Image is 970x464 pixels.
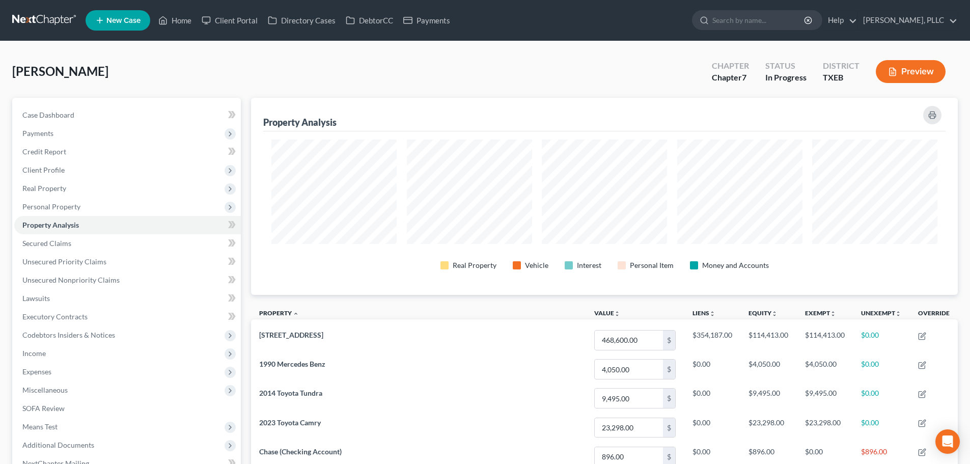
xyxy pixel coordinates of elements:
[14,308,241,326] a: Executory Contracts
[742,72,746,82] span: 7
[259,447,342,456] span: Chase (Checking Account)
[663,331,675,350] div: $
[595,389,663,408] input: 0.00
[14,271,241,289] a: Unsecured Nonpriority Claims
[577,260,601,270] div: Interest
[853,413,909,442] td: $0.00
[595,418,663,438] input: 0.00
[765,72,807,84] div: In Progress
[22,422,58,431] span: Means Test
[14,399,241,418] a: SOFA Review
[525,260,548,270] div: Vehicle
[259,331,323,339] span: [STREET_ADDRESS]
[805,309,836,317] a: Exemptunfold_more
[663,418,675,438] div: $
[630,260,674,270] div: Personal Item
[14,289,241,308] a: Lawsuits
[22,312,88,321] span: Executory Contracts
[663,389,675,408] div: $
[853,355,909,384] td: $0.00
[153,11,197,30] a: Home
[712,72,749,84] div: Chapter
[614,311,620,317] i: unfold_more
[702,260,769,270] div: Money and Accounts
[749,309,778,317] a: Equityunfold_more
[22,294,50,303] span: Lawsuits
[797,384,853,413] td: $9,495.00
[259,418,321,427] span: 2023 Toyota Camry
[22,111,74,119] span: Case Dashboard
[853,325,909,354] td: $0.00
[823,72,860,84] div: TXEB
[740,384,796,413] td: $9,495.00
[823,11,857,30] a: Help
[684,355,740,384] td: $0.00
[22,404,65,413] span: SOFA Review
[22,331,115,339] span: Codebtors Insiders & Notices
[712,60,749,72] div: Chapter
[765,60,807,72] div: Status
[14,106,241,124] a: Case Dashboard
[12,64,108,78] span: [PERSON_NAME]
[453,260,496,270] div: Real Property
[663,360,675,379] div: $
[22,239,71,248] span: Secured Claims
[830,311,836,317] i: unfold_more
[398,11,455,30] a: Payments
[595,331,663,350] input: 0.00
[22,276,120,284] span: Unsecured Nonpriority Claims
[684,413,740,442] td: $0.00
[858,11,957,30] a: [PERSON_NAME], PLLC
[22,367,51,376] span: Expenses
[797,413,853,442] td: $23,298.00
[684,325,740,354] td: $354,187.00
[259,309,299,317] a: Property expand_less
[14,143,241,161] a: Credit Report
[106,17,141,24] span: New Case
[197,11,263,30] a: Client Portal
[684,384,740,413] td: $0.00
[341,11,398,30] a: DebtorCC
[771,311,778,317] i: unfold_more
[797,355,853,384] td: $4,050.00
[259,389,322,397] span: 2014 Toyota Tundra
[712,11,806,30] input: Search by name...
[692,309,715,317] a: Liensunfold_more
[22,441,94,449] span: Additional Documents
[22,202,80,211] span: Personal Property
[797,325,853,354] td: $114,413.00
[22,386,68,394] span: Miscellaneous
[861,309,901,317] a: Unexemptunfold_more
[22,221,79,229] span: Property Analysis
[259,360,325,368] span: 1990 Mercedes Benz
[823,60,860,72] div: District
[14,234,241,253] a: Secured Claims
[594,309,620,317] a: Valueunfold_more
[14,216,241,234] a: Property Analysis
[263,11,341,30] a: Directory Cases
[740,325,796,354] td: $114,413.00
[22,129,53,138] span: Payments
[876,60,946,83] button: Preview
[293,311,299,317] i: expand_less
[740,413,796,442] td: $23,298.00
[22,257,106,266] span: Unsecured Priority Claims
[740,355,796,384] td: $4,050.00
[14,253,241,271] a: Unsecured Priority Claims
[22,166,65,174] span: Client Profile
[895,311,901,317] i: unfold_more
[709,311,715,317] i: unfold_more
[935,429,960,454] div: Open Intercom Messenger
[263,116,337,128] div: Property Analysis
[910,303,958,326] th: Override
[22,349,46,358] span: Income
[595,360,663,379] input: 0.00
[22,147,66,156] span: Credit Report
[853,384,909,413] td: $0.00
[22,184,66,193] span: Real Property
